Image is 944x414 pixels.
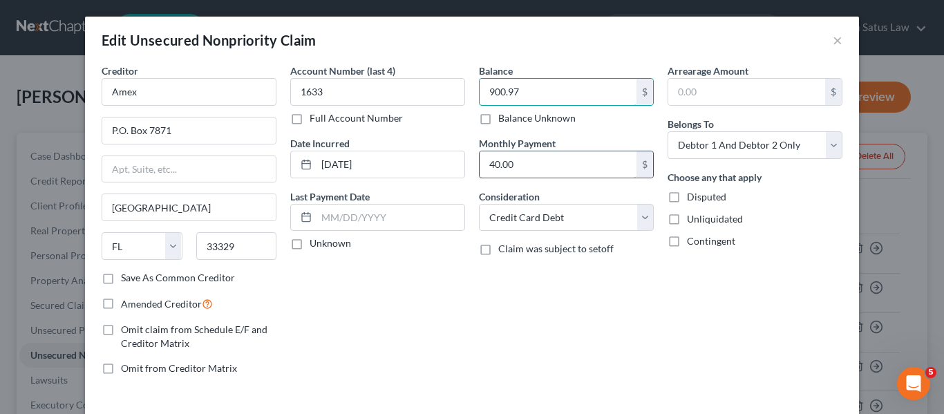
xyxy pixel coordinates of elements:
label: Balance [479,64,513,78]
div: Edit Unsecured Nonpriority Claim [102,30,317,50]
span: Omit from Creditor Matrix [121,362,237,374]
label: Account Number (last 4) [290,64,395,78]
input: 0.00 [668,79,825,105]
span: Amended Creditor [121,298,202,310]
input: Enter zip... [196,232,277,260]
span: Claim was subject to setoff [498,243,614,254]
input: MM/DD/YYYY [317,205,464,231]
input: Enter city... [102,194,276,220]
input: 0.00 [480,151,636,178]
label: Monthly Payment [479,136,556,151]
input: Apt, Suite, etc... [102,156,276,182]
input: 0.00 [480,79,636,105]
label: Unknown [310,236,351,250]
span: 5 [925,367,936,378]
input: Enter address... [102,117,276,144]
span: Omit claim from Schedule E/F and Creditor Matrix [121,323,267,349]
input: XXXX [290,78,465,106]
label: Choose any that apply [668,170,762,185]
div: $ [825,79,842,105]
label: Consideration [479,189,540,204]
iframe: Intercom live chat [897,367,930,400]
button: × [833,32,842,48]
span: Unliquidated [687,213,743,225]
label: Last Payment Date [290,189,370,204]
div: $ [636,79,653,105]
label: Date Incurred [290,136,350,151]
input: MM/DD/YYYY [317,151,464,178]
div: $ [636,151,653,178]
label: Save As Common Creditor [121,271,235,285]
span: Creditor [102,65,138,77]
label: Arrearage Amount [668,64,748,78]
span: Disputed [687,191,726,203]
label: Balance Unknown [498,111,576,125]
span: Contingent [687,235,735,247]
label: Full Account Number [310,111,403,125]
input: Search creditor by name... [102,78,276,106]
span: Belongs To [668,118,714,130]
